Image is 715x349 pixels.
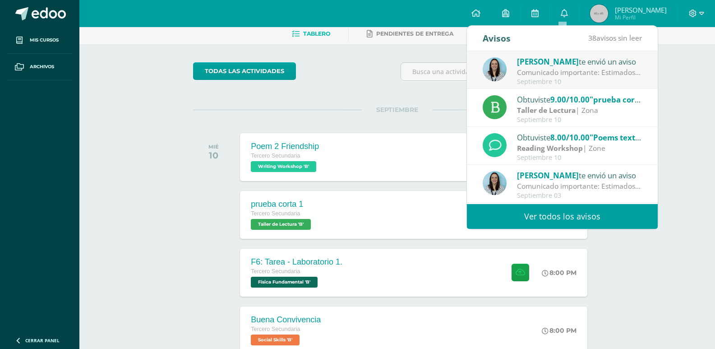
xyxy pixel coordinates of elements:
div: | Zone [517,143,642,154]
span: 38 [588,33,596,43]
div: Comunicado importante: Estimados padres de familia, Les compartimos información importante para t... [517,67,642,78]
a: Archivos [7,54,72,80]
div: | Zona [517,105,642,116]
span: Tercero Secundaria [251,153,300,159]
img: aed16db0a88ebd6752f21681ad1200a1.png [483,57,507,81]
div: Avisos [483,26,511,51]
a: Pendientes de entrega [367,27,453,41]
span: 8.00/10.00 [550,132,590,143]
span: Tablero [303,30,330,37]
span: Social Skills 'B' [251,335,300,345]
span: Física Fundamental 'B' [251,277,318,288]
span: SEPTIEMBRE [362,106,433,114]
div: Comunicado importante: Estimados padres de familia, Les compartimos información importante relaci... [517,181,642,191]
img: aed16db0a88ebd6752f21681ad1200a1.png [483,171,507,195]
span: "prueba corta 1" [590,94,652,105]
div: F6: Tarea - Laboratorio 1. [251,257,342,267]
span: Tercero Secundaria [251,210,300,217]
span: Writing Workshop 'B' [251,161,316,172]
span: Archivos [30,63,54,70]
a: Tablero [292,27,330,41]
div: prueba corta 1 [251,200,313,209]
img: 45x45 [590,5,608,23]
strong: Taller de Lectura [517,105,576,115]
span: Mi Perfil [615,14,667,21]
span: Mis cursos [30,37,59,44]
div: MIÉ [208,144,219,150]
span: "Poems text 1" [590,132,645,143]
div: 8:00 PM [542,326,577,335]
div: Poem 2 Friendship [251,142,319,151]
div: Obtuviste en [517,131,642,143]
input: Busca una actividad próxima aquí... [401,63,601,80]
span: Tercero Secundaria [251,268,300,275]
span: Pendientes de entrega [376,30,453,37]
div: Septiembre 10 [517,154,642,162]
div: te envió un aviso [517,169,642,181]
div: 10 [208,150,219,161]
a: Mis cursos [7,27,72,54]
div: 8:00 PM [542,269,577,277]
span: Taller de Lectura 'B' [251,219,311,230]
span: Tercero Secundaria [251,326,300,332]
a: todas las Actividades [193,62,296,80]
div: Septiembre 10 [517,78,642,86]
span: Cerrar panel [25,337,60,344]
span: avisos sin leer [588,33,642,43]
span: [PERSON_NAME] [615,5,667,14]
span: [PERSON_NAME] [517,170,579,181]
span: [PERSON_NAME] [517,56,579,67]
div: Obtuviste en [517,93,642,105]
div: Septiembre 10 [517,116,642,124]
strong: Reading Workshop [517,143,583,153]
a: Ver todos los avisos [467,204,658,229]
div: Septiembre 03 [517,192,642,200]
div: te envió un aviso [517,56,642,67]
div: Buena Convivencia [251,315,321,325]
span: 9.00/10.00 [550,94,590,105]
